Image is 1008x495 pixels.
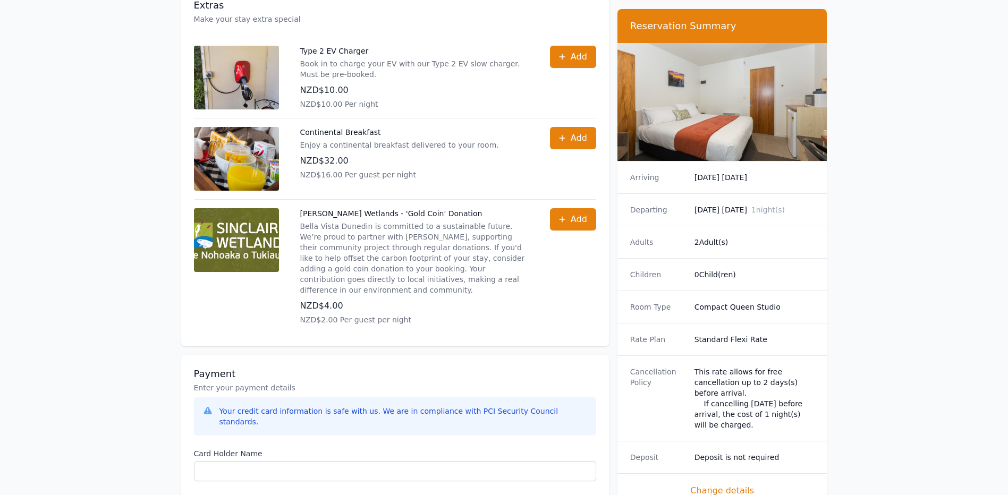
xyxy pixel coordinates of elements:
p: Make your stay extra special [194,14,596,24]
dt: Adults [630,237,686,247]
p: Bella Vista Dunedin is committed to a sustainable future. We’re proud to partner with [PERSON_NAM... [300,221,529,295]
dt: Room Type [630,302,686,312]
img: Compact Queen Studio [617,43,827,161]
dd: Deposit is not required [694,452,815,463]
span: 1 night(s) [751,206,785,214]
button: Add [550,208,596,231]
img: Sinclair Wetlands - 'Gold Coin' Donation [194,208,279,272]
h3: Reservation Summary [630,20,815,32]
h3: Payment [194,368,596,380]
dt: Deposit [630,452,686,463]
p: NZD$10.00 Per night [300,99,529,109]
p: [PERSON_NAME] Wetlands - 'Gold Coin' Donation [300,208,529,219]
p: Book in to charge your EV with our Type 2 EV slow charger. Must be pre-booked. [300,58,529,80]
div: This rate allows for free cancellation up to 2 days(s) before arrival. If cancelling [DATE] befor... [694,366,815,430]
p: NZD$10.00 [300,84,529,97]
span: Add [571,213,587,226]
p: NZD$16.00 Per guest per night [300,169,499,180]
span: Add [571,50,587,63]
img: Type 2 EV Charger [194,46,279,109]
dd: 2 Adult(s) [694,237,815,247]
button: Add [550,127,596,149]
span: Add [571,132,587,144]
p: Type 2 EV Charger [300,46,529,56]
dt: Cancellation Policy [630,366,686,430]
dd: Compact Queen Studio [694,302,815,312]
dd: Standard Flexi Rate [694,334,815,345]
div: Your credit card information is safe with us. We are in compliance with PCI Security Council stan... [219,406,588,427]
p: Continental Breakfast [300,127,499,138]
p: NZD$2.00 Per guest per night [300,314,529,325]
dt: Children [630,269,686,280]
dt: Departing [630,204,686,215]
dt: Arriving [630,172,686,183]
button: Add [550,46,596,68]
dd: 0 Child(ren) [694,269,815,280]
p: NZD$32.00 [300,155,499,167]
img: Continental Breakfast [194,127,279,191]
dd: [DATE] [DATE] [694,204,815,215]
dd: [DATE] [DATE] [694,172,815,183]
label: Card Holder Name [194,448,596,459]
dt: Rate Plan [630,334,686,345]
p: NZD$4.00 [300,300,529,312]
p: Enjoy a continental breakfast delivered to your room. [300,140,499,150]
p: Enter your payment details [194,382,596,393]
